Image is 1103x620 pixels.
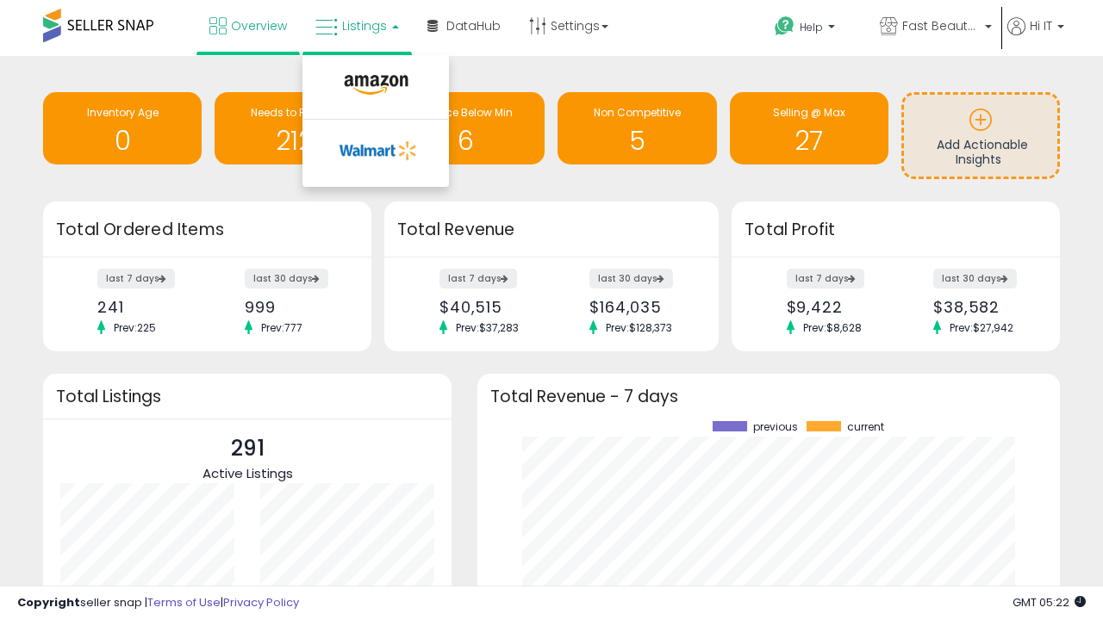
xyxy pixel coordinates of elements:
span: DataHub [446,17,501,34]
h1: 6 [395,127,536,155]
h3: Total Revenue [397,218,706,242]
span: current [847,421,884,433]
label: last 30 days [245,269,328,288]
span: Listings [342,17,387,34]
label: last 30 days [933,269,1017,288]
a: Terms of Use [147,594,221,611]
a: Selling @ Max 27 [730,92,888,164]
h3: Total Revenue - 7 days [490,390,1047,403]
p: 291 [203,432,293,465]
h3: Total Ordered Items [56,218,358,242]
h3: Total Listings [56,390,439,403]
i: Get Help [774,15,795,37]
span: Prev: $128,373 [597,320,681,335]
span: BB Price Below Min [418,105,513,120]
span: previous [753,421,798,433]
span: Active Listings [203,464,293,482]
a: Non Competitive 5 [558,92,716,164]
h3: Total Profit [745,218,1047,242]
div: 999 [245,298,341,316]
h1: 27 [738,127,880,155]
span: Overview [231,17,287,34]
a: Add Actionable Insights [904,95,1057,177]
span: Non Competitive [594,105,681,120]
a: BB Price Below Min 6 [386,92,545,164]
label: last 7 days [439,269,517,288]
a: Hi IT [1007,17,1064,56]
div: $38,582 [933,298,1030,316]
span: Prev: $37,283 [447,320,527,335]
label: last 7 days [97,269,175,288]
span: Needs to Reprice [251,105,338,120]
a: Privacy Policy [223,594,299,611]
span: Prev: 777 [252,320,311,335]
div: $40,515 [439,298,539,316]
span: Prev: $8,628 [795,320,870,335]
span: Hi IT [1030,17,1052,34]
span: Prev: 225 [105,320,165,335]
span: 2025-10-9 05:22 GMT [1013,594,1086,611]
a: Inventory Age 0 [43,92,202,164]
span: Selling @ Max [773,105,845,120]
h1: 0 [52,127,193,155]
h1: 212 [223,127,365,155]
span: Fast Beauty ([GEOGRAPHIC_DATA]) [902,17,980,34]
span: Help [800,20,823,34]
div: 241 [97,298,194,316]
span: Prev: $27,942 [941,320,1022,335]
span: Add Actionable Insights [937,136,1028,169]
label: last 7 days [787,269,864,288]
h1: 5 [566,127,707,155]
div: $9,422 [787,298,883,316]
strong: Copyright [17,594,80,611]
a: Needs to Reprice 212 [215,92,373,164]
div: $164,035 [589,298,689,316]
label: last 30 days [589,269,673,288]
div: seller snap | | [17,595,299,611]
span: Inventory Age [87,105,159,120]
a: Help [761,3,864,56]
